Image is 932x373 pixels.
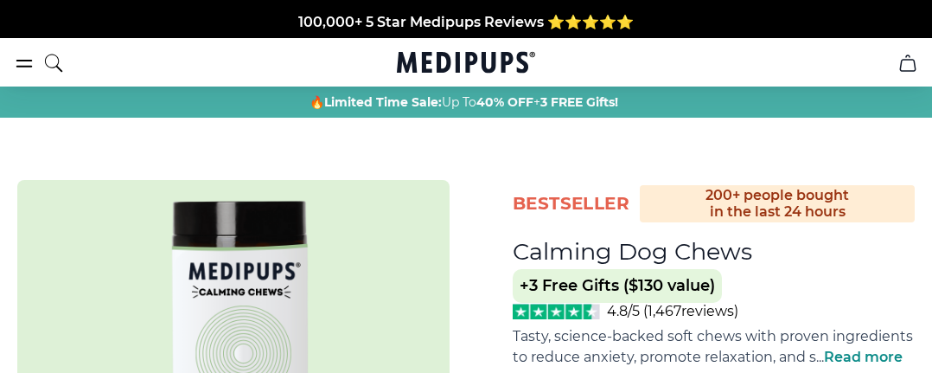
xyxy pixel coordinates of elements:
span: 100,000+ 5 Star Medipups Reviews ⭐️⭐️⭐️⭐️⭐️ [298,14,634,30]
button: cart [887,42,929,84]
button: burger-menu [14,53,35,74]
span: +3 Free Gifts ($130 value) [513,269,722,303]
span: 4.8/5 ( 1,467 reviews) [607,303,738,319]
div: 200+ people bought in the last 24 hours [640,185,915,222]
span: Tasty, science-backed soft chews with proven ingredients [513,328,913,344]
span: ... [816,349,903,365]
a: Medipups [397,49,535,79]
h1: Calming Dog Chews [513,237,752,266]
span: Read more [824,349,903,365]
span: BestSeller [513,192,629,215]
img: Stars - 4.8 [513,304,600,319]
button: search [43,42,64,85]
span: to reduce anxiety, promote relaxation, and s [513,349,816,365]
span: 🔥 Up To + [310,93,618,111]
